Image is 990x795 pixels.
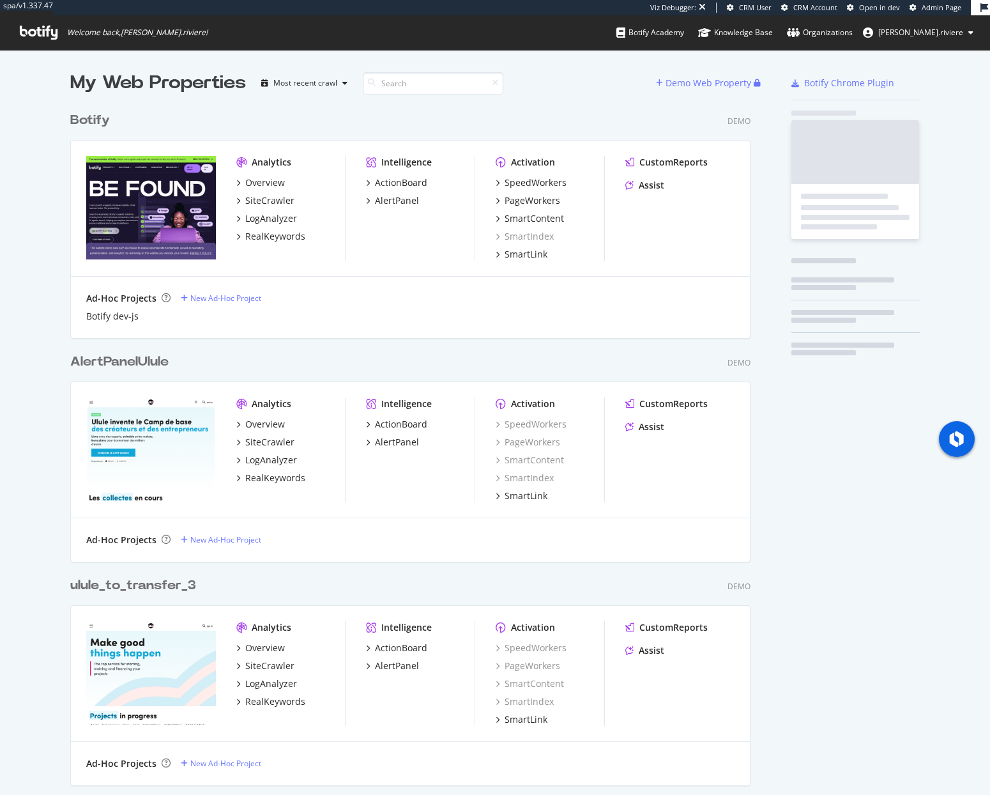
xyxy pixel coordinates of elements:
[625,421,664,433] a: Assist
[496,436,560,449] a: PageWorkers
[236,660,294,672] a: SiteCrawler
[496,490,547,502] a: SmartLink
[639,621,708,634] div: CustomReports
[236,436,294,449] a: SiteCrawler
[625,621,708,634] a: CustomReports
[366,418,427,431] a: ActionBoard
[245,436,294,449] div: SiteCrawler
[70,70,246,96] div: My Web Properties
[236,194,294,207] a: SiteCrawler
[236,418,285,431] a: Overview
[804,77,894,89] div: Botify Chrome Plugin
[375,418,427,431] div: ActionBoard
[910,3,961,13] a: Admin Page
[847,3,900,13] a: Open in dev
[366,194,419,207] a: AlertPanel
[236,472,305,484] a: RealKeywords
[236,212,297,225] a: LogAnalyzer
[787,26,853,39] div: Organizations
[181,293,261,304] a: New Ad-Hoc Project
[375,176,427,189] div: ActionBoard
[496,642,567,654] a: SpeedWorkers
[625,397,708,410] a: CustomReports
[70,576,196,595] div: ulule_to_transfer_3
[236,695,305,708] a: RealKeywords
[505,194,560,207] div: PageWorkers
[245,176,285,189] div: Overview
[86,397,216,501] img: AlertPanelUlule
[190,758,261,769] div: New Ad-Hoc Project
[505,176,567,189] div: SpeedWorkers
[787,15,853,50] a: Organizations
[496,677,564,690] a: SmartContent
[181,758,261,769] a: New Ad-Hoc Project
[496,472,554,484] div: SmartIndex
[859,3,900,12] span: Open in dev
[190,534,261,545] div: New Ad-Hoc Project
[245,660,294,672] div: SiteCrawler
[381,397,432,410] div: Intelligence
[793,3,837,12] span: CRM Account
[639,397,708,410] div: CustomReports
[366,436,419,449] a: AlertPanel
[698,15,773,50] a: Knowledge Base
[727,3,772,13] a: CRM User
[496,660,560,672] a: PageWorkers
[70,111,115,130] a: Botify
[366,176,427,189] a: ActionBoard
[256,73,353,93] button: Most recent crawl
[727,116,750,127] div: Demo
[511,397,555,410] div: Activation
[639,644,664,657] div: Assist
[698,26,773,39] div: Knowledge Base
[366,660,419,672] a: AlertPanel
[650,3,696,13] div: Viz Debugger:
[496,248,547,261] a: SmartLink
[381,621,432,634] div: Intelligence
[252,397,291,410] div: Analytics
[616,15,684,50] a: Botify Academy
[190,293,261,304] div: New Ad-Hoc Project
[666,77,751,89] div: Demo Web Property
[70,353,169,371] div: AlertPanelUlule
[86,757,156,770] div: Ad-Hoc Projects
[639,156,708,169] div: CustomReports
[656,73,754,93] button: Demo Web Property
[616,26,684,39] div: Botify Academy
[245,677,297,690] div: LogAnalyzer
[639,421,664,433] div: Assist
[496,230,554,243] div: SmartIndex
[252,156,291,169] div: Analytics
[236,454,297,467] a: LogAnalyzer
[505,248,547,261] div: SmartLink
[236,677,297,690] a: LogAnalyzer
[375,194,419,207] div: AlertPanel
[273,79,337,87] div: Most recent crawl
[86,292,156,305] div: Ad-Hoc Projects
[496,212,564,225] a: SmartContent
[236,230,305,243] a: RealKeywords
[639,179,664,192] div: Assist
[656,77,754,88] a: Demo Web Property
[86,310,139,323] a: Botify dev-js
[245,472,305,484] div: RealKeywords
[245,194,294,207] div: SiteCrawler
[252,621,291,634] div: Analytics
[366,642,427,654] a: ActionBoard
[505,212,564,225] div: SmartContent
[86,534,156,546] div: Ad-Hoc Projects
[739,3,772,12] span: CRM User
[236,176,285,189] a: Overview
[363,72,503,95] input: Search
[496,454,564,467] a: SmartContent
[922,3,961,12] span: Admin Page
[375,436,419,449] div: AlertPanel
[625,179,664,192] a: Assist
[375,660,419,672] div: AlertPanel
[496,176,567,189] a: SpeedWorkers
[245,418,285,431] div: Overview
